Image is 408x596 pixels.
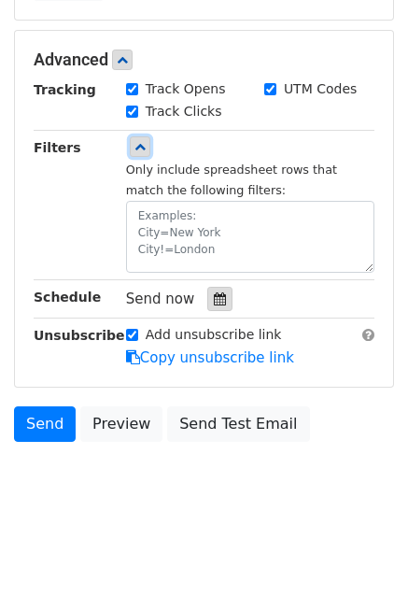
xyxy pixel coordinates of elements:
[14,406,76,442] a: Send
[34,50,374,70] h5: Advanced
[146,325,282,345] label: Add unsubscribe link
[34,290,101,305] strong: Schedule
[167,406,309,442] a: Send Test Email
[146,79,226,99] label: Track Opens
[146,102,222,121] label: Track Clicks
[126,349,294,366] a: Copy unsubscribe link
[126,291,195,307] span: Send now
[34,140,81,155] strong: Filters
[34,82,96,97] strong: Tracking
[284,79,357,99] label: UTM Codes
[80,406,162,442] a: Preview
[315,506,408,596] iframe: Chat Widget
[34,328,125,343] strong: Unsubscribe
[126,163,337,198] small: Only include spreadsheet rows that match the following filters:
